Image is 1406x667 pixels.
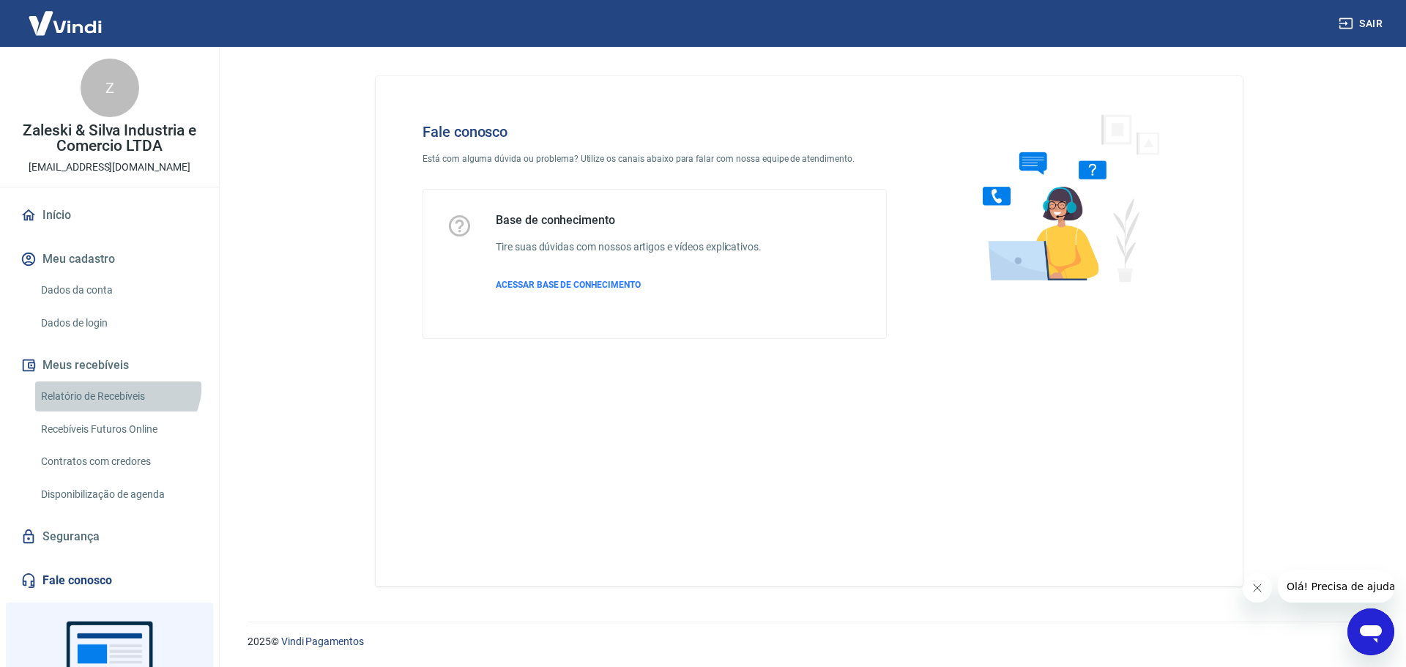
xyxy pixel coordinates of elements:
[18,349,201,381] button: Meus recebíveis
[35,447,201,477] a: Contratos com credores
[281,636,364,647] a: Vindi Pagamentos
[248,634,1371,649] p: 2025 ©
[35,414,201,444] a: Recebíveis Futuros Online
[9,10,123,22] span: Olá! Precisa de ajuda?
[35,308,201,338] a: Dados de login
[496,278,762,291] a: ACESSAR BASE DE CONHECIMENTO
[1336,10,1388,37] button: Sair
[35,480,201,510] a: Disponibilização de agenda
[12,123,207,154] p: Zaleski & Silva Industria e Comercio LTDA
[29,160,190,175] p: [EMAIL_ADDRESS][DOMAIN_NAME]
[18,521,201,553] a: Segurança
[18,199,201,231] a: Início
[81,59,139,117] div: Z
[496,280,641,290] span: ACESSAR BASE DE CONHECIMENTO
[1278,570,1394,603] iframe: Mensagem da empresa
[953,100,1176,295] img: Fale conosco
[1347,608,1394,655] iframe: Botão para abrir a janela de mensagens
[496,213,762,228] h5: Base de conhecimento
[18,564,201,597] a: Fale conosco
[423,152,887,165] p: Está com alguma dúvida ou problema? Utilize os canais abaixo para falar com nossa equipe de atend...
[18,1,113,45] img: Vindi
[496,239,762,255] h6: Tire suas dúvidas com nossos artigos e vídeos explicativos.
[35,381,201,411] a: Relatório de Recebíveis
[35,275,201,305] a: Dados da conta
[18,243,201,275] button: Meu cadastro
[1243,573,1272,603] iframe: Fechar mensagem
[423,123,887,141] h4: Fale conosco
